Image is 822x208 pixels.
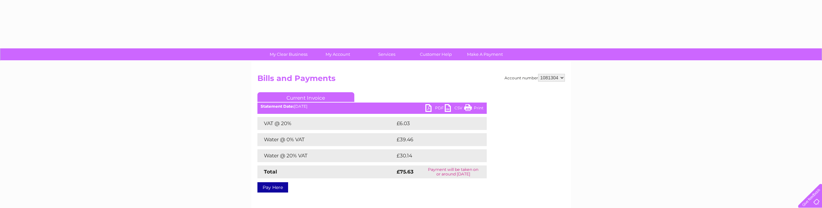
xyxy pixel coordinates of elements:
[257,92,354,102] a: Current Invoice
[397,169,413,175] strong: £75.63
[257,74,565,86] h2: Bills and Payments
[425,104,445,114] a: PDF
[311,48,364,60] a: My Account
[257,182,288,193] a: Pay Here
[257,133,395,146] td: Water @ 0% VAT
[360,48,413,60] a: Services
[395,133,474,146] td: £39.46
[395,149,473,162] td: £30.14
[257,149,395,162] td: Water @ 20% VAT
[257,104,487,109] div: [DATE]
[262,48,315,60] a: My Clear Business
[420,165,487,178] td: Payment will be taken on or around [DATE]
[257,117,395,130] td: VAT @ 20%
[464,104,484,114] a: Print
[409,48,463,60] a: Customer Help
[264,169,277,175] strong: Total
[261,104,294,109] b: Statement Date:
[445,104,464,114] a: CSV
[395,117,472,130] td: £6.03
[458,48,512,60] a: Make A Payment
[505,74,565,82] div: Account number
